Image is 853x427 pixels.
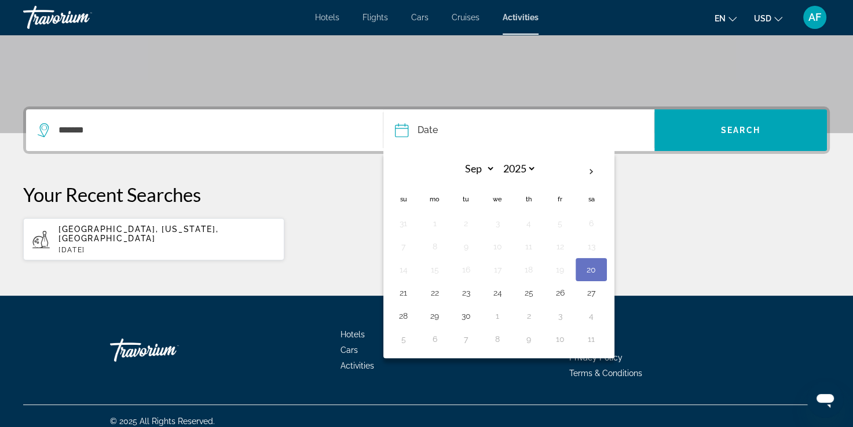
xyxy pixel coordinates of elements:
button: Day 29 [426,308,444,324]
select: Select year [499,159,536,179]
button: Day 19 [551,262,569,278]
button: User Menu [800,5,830,30]
button: Day 25 [519,285,538,301]
button: Day 13 [582,238,601,255]
button: Day 5 [551,215,569,231]
button: Day 22 [426,285,444,301]
button: Day 28 [394,308,413,324]
button: Day 23 [457,285,475,301]
button: Day 10 [488,238,507,255]
span: en [715,14,726,23]
span: Search [721,126,760,135]
button: Day 5 [394,331,413,347]
button: Day 16 [457,262,475,278]
button: Day 15 [426,262,444,278]
a: Activities [503,13,539,22]
a: Flights [363,13,388,22]
a: Activities [341,361,374,370]
button: Day 3 [488,215,507,231]
button: Search [654,109,827,151]
button: Day 1 [426,215,444,231]
button: Day 10 [551,331,569,347]
span: AF [808,12,821,23]
button: Day 24 [488,285,507,301]
button: Day 2 [519,308,538,324]
button: Change currency [754,10,782,27]
button: Day 27 [582,285,601,301]
div: Search widget [26,109,827,151]
p: Your Recent Searches [23,183,830,206]
button: Day 26 [551,285,569,301]
button: Day 4 [582,308,601,324]
span: © 2025 All Rights Reserved. [110,417,215,426]
a: Cars [341,345,358,355]
button: Day 30 [457,308,475,324]
button: [GEOGRAPHIC_DATA], [US_STATE], [GEOGRAPHIC_DATA][DATE] [23,218,284,261]
button: Day 9 [457,238,475,255]
span: [GEOGRAPHIC_DATA], [US_STATE], [GEOGRAPHIC_DATA] [58,224,218,243]
select: Select month [457,159,495,179]
button: Day 6 [582,215,601,231]
a: Hotels [315,13,339,22]
a: Hotels [341,330,365,339]
button: Day 2 [457,215,475,231]
a: Terms & Conditions [569,369,642,378]
button: Day 8 [488,331,507,347]
button: Date [395,109,654,151]
a: Travorium [23,2,139,32]
button: Day 8 [426,238,444,255]
button: Day 18 [519,262,538,278]
button: Next month [576,159,607,185]
button: Day 7 [457,331,475,347]
button: Day 17 [488,262,507,278]
button: Day 14 [394,262,413,278]
button: Day 1 [488,308,507,324]
a: Cars [411,13,429,22]
button: Day 21 [394,285,413,301]
a: Travorium [110,333,226,367]
p: [DATE] [58,246,275,254]
button: Day 20 [582,262,601,278]
button: Day 12 [551,238,569,255]
button: Day 31 [394,215,413,231]
span: USD [754,14,771,23]
button: Day 4 [519,215,538,231]
button: Day 11 [519,238,538,255]
button: Day 7 [394,238,413,255]
button: Day 11 [582,331,601,347]
button: Day 6 [426,331,444,347]
button: Change language [715,10,737,27]
iframe: Button to launch messaging window [807,381,844,418]
a: Cruises [452,13,479,22]
button: Day 9 [519,331,538,347]
button: Day 3 [551,308,569,324]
